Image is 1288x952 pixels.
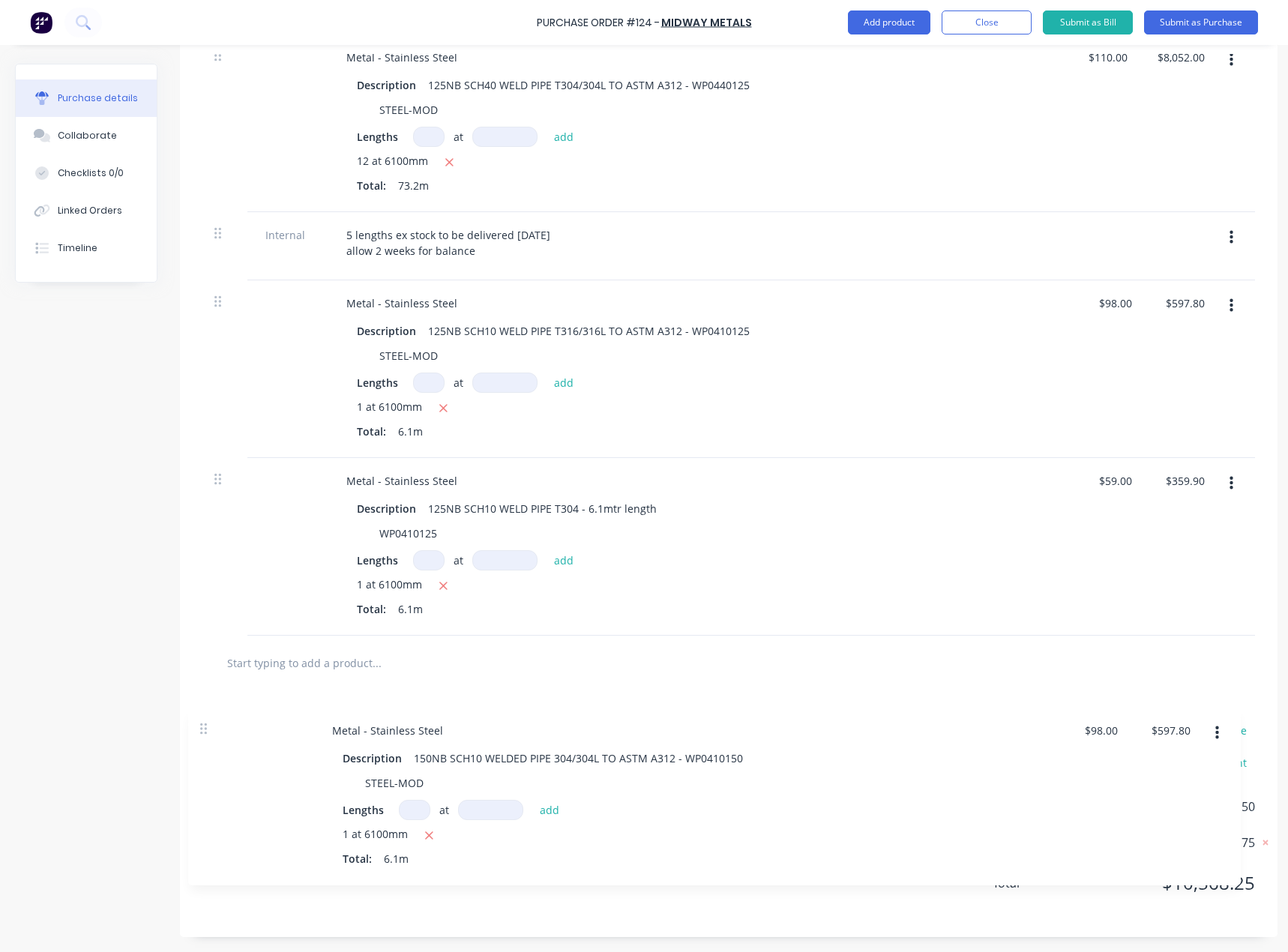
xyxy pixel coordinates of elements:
[454,552,463,568] div: at
[373,99,444,121] div: STEEL-MOD
[351,498,422,519] div: Description
[226,648,526,678] input: Start typing to add a product...
[454,129,463,145] div: at
[547,373,582,391] button: add
[357,153,428,172] span: 12 at 6100mm
[993,874,1105,892] span: Total
[942,10,1032,34] button: Close
[1172,753,1255,772] button: add discount
[454,375,463,391] div: at
[547,127,582,145] button: add
[16,192,157,229] button: Linked Orders
[16,79,157,117] button: Purchase details
[357,375,398,391] span: Lengths
[848,10,930,34] button: Add product
[334,292,469,314] div: Metal - Stainless Steel
[334,470,469,492] div: Metal - Stainless Steel
[398,178,429,193] span: 73.2m
[373,345,444,367] div: STEEL-MOD
[58,204,122,217] div: Linked Orders
[58,166,124,180] div: Checklists 0/0
[1105,798,1255,816] span: $9,607.50
[373,522,443,544] div: WP0410125
[357,424,386,439] span: Total:
[357,552,398,568] span: Lengths
[357,399,422,418] span: 1 at 6100mm
[398,424,423,439] span: 6.1m
[661,15,752,30] a: Midway Metals
[1105,834,1255,852] span: $960.75
[547,551,582,569] button: add
[993,798,1105,816] span: Sub total
[357,601,386,617] span: Total:
[422,498,663,519] div: 125NB SCH10 WELD PIPE T304 - 6.1mtr length
[351,74,422,96] div: Description
[334,224,562,262] div: 5 lengths ex stock to be delivered [DATE] allow 2 weeks for balance
[357,576,422,595] span: 1 at 6100mm
[537,15,660,31] div: Purchase Order #124 -
[357,129,398,145] span: Lengths
[422,320,756,342] div: 125NB SCH10 WELD PIPE T316/316L TO ASTM A312 - WP0410125
[334,46,469,68] div: Metal - Stainless Steel
[58,91,138,105] div: Purchase details
[259,227,310,243] span: Internal
[30,11,52,34] img: Factory
[993,834,1105,852] span: Tax
[351,320,422,342] div: Description
[16,154,157,192] button: Checklists 0/0
[1157,720,1255,740] button: add delivery fee
[58,241,97,255] div: Timeline
[357,178,386,193] span: Total:
[422,74,756,96] div: 125NB SCH40 WELD PIPE T304/304L TO ASTM A312 - WP0440125
[58,129,117,142] div: Collaborate
[16,229,157,267] button: Timeline
[1144,10,1258,34] button: Submit as Purchase
[16,117,157,154] button: Collaborate
[398,601,423,617] span: 6.1m
[1105,870,1255,897] span: $10,568.25
[1043,10,1133,34] button: Submit as Bill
